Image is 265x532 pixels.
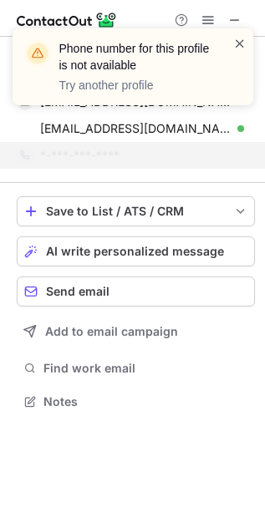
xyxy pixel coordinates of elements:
[46,245,224,258] span: AI write personalized message
[24,40,51,67] img: warning
[46,205,226,218] div: Save to List / ATS / CRM
[17,196,255,226] button: save-profile-one-click
[17,390,255,413] button: Notes
[43,361,248,376] span: Find work email
[17,276,255,307] button: Send email
[17,357,255,380] button: Find work email
[43,394,248,409] span: Notes
[17,236,255,266] button: AI write personalized message
[59,40,213,73] header: Phone number for this profile is not available
[17,317,255,347] button: Add to email campaign
[45,325,178,338] span: Add to email campaign
[17,10,117,30] img: ContactOut v5.3.10
[46,285,110,298] span: Send email
[59,77,213,94] p: Try another profile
